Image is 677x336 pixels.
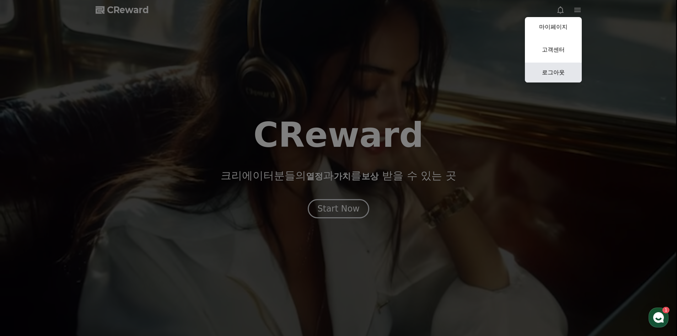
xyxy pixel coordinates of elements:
span: 1 [72,225,75,231]
a: 고객센터 [525,40,582,60]
span: 홈 [22,236,27,242]
a: 로그아웃 [525,63,582,82]
span: 설정 [110,236,118,242]
button: 마이페이지 고객센터 로그아웃 [525,17,582,82]
span: 대화 [65,236,74,242]
a: 1대화 [47,225,92,243]
a: 마이페이지 [525,17,582,37]
a: 설정 [92,225,136,243]
a: 홈 [2,225,47,243]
